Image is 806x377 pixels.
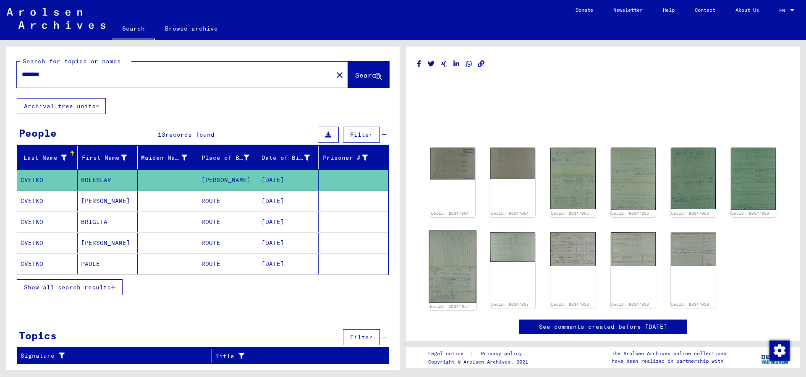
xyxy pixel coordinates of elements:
img: 001.jpg [671,148,716,209]
span: 13 [158,131,165,138]
span: Show all search results [24,283,111,291]
mat-cell: CVETKO [17,212,78,232]
button: Share on LinkedIn [452,59,461,69]
mat-header-cell: Maiden Name [138,146,198,169]
mat-cell: CVETKO [17,254,78,274]
button: Share on Xing [440,59,448,69]
a: DocID: 80347056 [731,211,769,216]
mat-header-cell: Last Name [17,146,78,169]
p: The Arolsen Archives online collections [612,350,726,357]
a: DocID: 80347055 [611,211,649,216]
img: 002.jpg [611,232,656,267]
mat-cell: ROUTE [198,191,259,211]
div: | [428,349,532,358]
p: Copyright © Arolsen Archives, 2021 [428,358,532,366]
mat-cell: CVETKO [17,170,78,190]
button: Show all search results [17,279,123,295]
a: Browse archive [155,18,228,39]
div: Date of Birth [262,153,310,162]
mat-cell: BRIGITA [78,212,138,232]
img: 002.jpg [611,148,656,210]
mat-cell: BOLESLAV [78,170,138,190]
span: Filter [350,333,373,341]
button: Filter [343,329,380,345]
div: Topics [19,328,57,343]
mat-cell: [PERSON_NAME] [78,233,138,253]
mat-cell: ROUTE [198,212,259,232]
mat-cell: [DATE] [258,254,319,274]
div: Prisoner # [322,153,368,162]
div: Title [215,349,381,363]
span: EN [779,8,788,13]
mat-cell: CVETKO [17,191,78,211]
div: Maiden Name [141,153,187,162]
a: DocID: 80347059 [671,302,709,307]
div: Prisoner # [322,151,379,164]
button: Archival tree units [17,98,106,114]
div: Signature [21,349,214,363]
mat-cell: PAULE [78,254,138,274]
mat-header-cell: Prisoner # [319,146,389,169]
div: Place of Birth [201,153,250,162]
div: People [19,125,57,140]
a: See comments created before [DATE] [539,322,667,331]
span: records found [165,131,215,138]
mat-label: Search for topics or names [23,57,121,65]
a: DocID: 80347057 [491,302,529,307]
a: Legal notice [428,349,470,358]
a: DocID: 80347054 [431,211,469,216]
button: Share on Facebook [415,59,424,69]
button: Share on Twitter [427,59,436,69]
span: Search [355,71,380,79]
a: Privacy policy [474,349,532,358]
mat-cell: CVETKO [17,233,78,253]
mat-icon: close [335,70,345,80]
mat-cell: [DATE] [258,233,319,253]
img: Change consent [769,341,790,361]
button: Copy link [477,59,486,69]
mat-cell: [DATE] [258,212,319,232]
img: Arolsen_neg.svg [7,8,105,29]
button: Search [348,62,389,88]
mat-cell: [DATE] [258,170,319,190]
div: Signature [21,351,205,360]
a: DocID: 80347056 [671,211,709,216]
img: 001.jpg [550,232,595,266]
img: 001.jpg [550,148,595,209]
img: 001.jpg [429,230,476,302]
mat-cell: ROUTE [198,233,259,253]
div: Maiden Name [141,151,198,164]
mat-cell: [PERSON_NAME] [78,191,138,211]
mat-cell: [PERSON_NAME] [198,170,259,190]
button: Share on WhatsApp [465,59,474,69]
p: have been realized in partnership with [612,357,726,365]
mat-header-cell: First Name [78,146,138,169]
span: Filter [350,131,373,138]
img: 002.jpg [490,232,535,262]
mat-cell: ROUTE [198,254,259,274]
mat-header-cell: Date of Birth [258,146,319,169]
a: DocID: 80347055 [551,211,589,216]
img: 001.jpg [671,232,716,266]
div: Last Name [21,151,77,164]
div: Last Name [21,153,67,162]
div: Date of Birth [262,151,320,164]
img: 002.jpg [490,148,535,179]
img: 001.jpg [430,148,475,179]
a: Search [112,18,155,40]
a: DocID: 80347054 [491,211,529,216]
div: Title [215,352,372,361]
button: Clear [331,66,348,83]
a: DocID: 80347058 [551,302,589,307]
div: First Name [81,151,138,164]
mat-cell: [DATE] [258,191,319,211]
img: 002.jpg [731,148,776,209]
button: Filter [343,127,380,143]
a: DocID: 80347057 [430,304,470,309]
img: yv_logo.png [759,347,791,368]
div: Place of Birth [201,151,260,164]
div: First Name [81,153,127,162]
mat-header-cell: Place of Birth [198,146,259,169]
a: DocID: 80347058 [611,302,649,307]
